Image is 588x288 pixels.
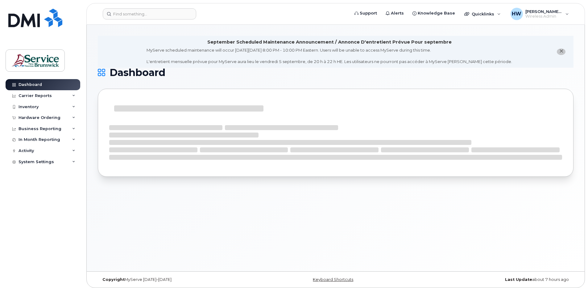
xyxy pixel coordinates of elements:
[102,277,125,282] strong: Copyright
[557,49,565,55] button: close notification
[110,68,165,77] span: Dashboard
[98,277,256,282] div: MyServe [DATE]–[DATE]
[415,277,574,282] div: about 7 hours ago
[313,277,353,282] a: Keyboard Shortcuts
[207,39,452,45] div: September Scheduled Maintenance Announcement / Annonce D'entretient Prévue Pour septembre
[147,47,512,65] div: MyServe scheduled maintenance will occur [DATE][DATE] 8:00 PM - 10:00 PM Eastern. Users will be u...
[505,277,532,282] strong: Last Update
